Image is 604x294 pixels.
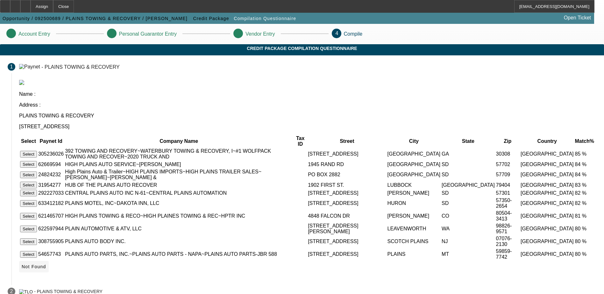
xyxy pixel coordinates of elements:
[65,181,293,189] td: HUB OF THE PLAINS AUTO RECOVER
[20,135,37,147] th: Select
[387,161,441,168] td: [GEOGRAPHIC_DATA]
[441,210,495,222] td: CO
[496,161,520,168] td: 57702
[19,102,596,108] p: Address :
[38,169,64,181] td: 24824232
[387,169,441,181] td: [GEOGRAPHIC_DATA]
[387,189,441,197] td: [PERSON_NAME]
[441,248,495,260] td: MT
[387,235,441,248] td: SCOTCH PLAINS
[38,135,64,147] th: Paynet Id
[20,238,37,245] button: Select
[441,197,495,209] td: SD
[387,210,441,222] td: [PERSON_NAME]
[20,226,37,232] button: Select
[308,223,386,235] td: [STREET_ADDRESS][PERSON_NAME]
[575,169,594,181] td: 84 %
[308,148,386,160] td: [STREET_ADDRESS]
[575,181,594,189] td: 83 %
[441,161,495,168] td: SD
[65,161,293,168] td: HIGH PLAINS AUTO SERVICE~[PERSON_NAME]
[387,223,441,235] td: LEAVENWORTH
[5,46,599,51] span: Credit Package Compilation Questionnaire
[308,161,386,168] td: 1945 RAND RD
[191,13,231,24] button: Credit Package
[520,148,574,160] td: [GEOGRAPHIC_DATA]
[308,210,386,222] td: 4848 FALCON DR
[496,235,520,248] td: 07076-2130
[38,248,64,260] td: 54657743
[308,197,386,209] td: [STREET_ADDRESS]
[19,64,40,70] img: Paynet
[387,181,441,189] td: LUBBOCK
[38,223,64,235] td: 622597944
[496,181,520,189] td: 79404
[38,197,64,209] td: 633412182
[561,12,593,23] a: Open Ticket
[575,135,594,147] th: Match%
[520,135,574,147] th: Country
[65,148,293,160] td: 392 TOWING AND RECOVERY~WATERBURY TOWING & RECOVERY, I~#1 WOLFPACK TOWING AND RECOVER~2020 TRUCK AND
[20,200,37,207] button: Select
[308,181,386,189] td: 1902 FIRST ST.
[20,161,37,168] button: Select
[245,31,275,37] p: Vendor Entry
[387,135,441,147] th: City
[308,235,386,248] td: [STREET_ADDRESS]
[20,213,37,220] button: Select
[520,181,574,189] td: [GEOGRAPHIC_DATA]
[520,161,574,168] td: [GEOGRAPHIC_DATA]
[441,135,495,147] th: State
[496,223,520,235] td: 98826-9571
[336,31,338,36] span: 4
[19,80,24,85] img: paynet_logo.jpg
[65,189,293,197] td: CENTRAL PLAINS AUTO INC N-61~CENTRAL PLAINS AUTOMATION
[232,13,298,24] button: Compilation Questionnaire
[575,161,594,168] td: 84 %
[387,248,441,260] td: PLAINS
[38,235,64,248] td: 308755905
[18,31,50,37] p: Account Entry
[308,135,386,147] th: Street
[65,169,293,181] td: High Plains Auto & Trailer~HIGH PLAINS IMPORTS~HIGH PLAINS TRAILER SALES~[PERSON_NAME]~[PERSON_NA...
[441,223,495,235] td: WA
[294,135,307,147] th: Tax ID
[575,248,594,260] td: 80 %
[19,91,596,97] p: Name :
[520,223,574,235] td: [GEOGRAPHIC_DATA]
[20,151,37,157] button: Select
[38,181,64,189] td: 31954277
[119,31,177,37] p: Personal Guarantor Entry
[41,64,119,69] div: - PLAINS TOWING & RECOVERY
[575,210,594,222] td: 81 %
[441,189,495,197] td: SD
[496,189,520,197] td: 57301
[65,248,293,260] td: PLAINS AUTO PARTS, INC.~PLAINS AUTO PARTS - NAPA~PLAINS AUTO PARTS-JBR 588
[38,148,64,160] td: 305236026
[22,264,46,269] span: Not Found
[496,135,520,147] th: Zip
[65,135,293,147] th: Company Name
[520,248,574,260] td: [GEOGRAPHIC_DATA]
[308,248,386,260] td: [STREET_ADDRESS]
[10,64,13,70] span: 1
[65,197,293,209] td: PLAINS MOTEL, INC~DAKOTA INN, LLC
[387,148,441,160] td: [GEOGRAPHIC_DATA]
[520,235,574,248] td: [GEOGRAPHIC_DATA]
[308,169,386,181] td: PO BOX 2882
[441,235,495,248] td: NJ
[520,169,574,181] td: [GEOGRAPHIC_DATA]
[496,248,520,260] td: 59859-7742
[20,190,37,196] button: Select
[20,251,37,258] button: Select
[496,169,520,181] td: 57709
[575,223,594,235] td: 80 %
[496,210,520,222] td: 80504-3413
[441,181,495,189] td: [GEOGRAPHIC_DATA]
[520,189,574,197] td: [GEOGRAPHIC_DATA]
[234,16,296,21] span: Compilation Questionnaire
[575,148,594,160] td: 85 %
[496,148,520,160] td: 30308
[575,235,594,248] td: 80 %
[20,171,37,178] button: Select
